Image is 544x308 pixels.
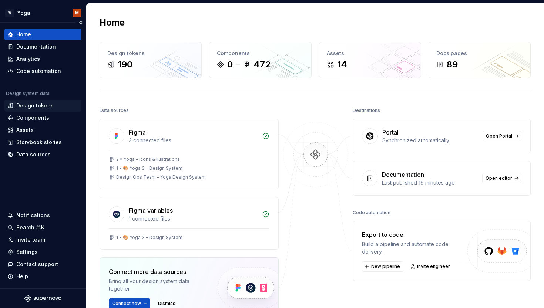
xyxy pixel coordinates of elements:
[4,271,81,282] button: Help
[4,53,81,65] a: Analytics
[107,50,194,57] div: Design tokens
[16,139,62,146] div: Storybook stories
[75,10,79,16] div: M
[227,59,233,70] div: 0
[16,248,38,256] div: Settings
[75,17,86,28] button: Collapse sidebar
[16,151,51,158] div: Data sources
[4,258,81,270] button: Contact support
[253,59,271,70] div: 472
[4,100,81,112] a: Design tokens
[16,236,45,244] div: Invite team
[408,261,453,272] a: Invite engineer
[4,65,81,77] a: Code automation
[129,215,258,222] div: 1 connected files
[100,119,279,189] a: Figma3 connected files2 • Yoga - Icons & Ilustrations1 • 🎨 Yoga 3 - Design SystemDesign Ops Team ...
[116,165,182,171] div: 1 • 🎨 Yoga 3 - Design System
[100,42,202,78] a: Design tokens190
[4,209,81,221] button: Notifications
[129,137,258,144] div: 3 connected files
[17,9,30,17] div: Yoga
[16,224,44,231] div: Search ⌘K
[327,50,413,57] div: Assets
[4,124,81,136] a: Assets
[447,59,458,70] div: 89
[483,131,521,141] a: Open Portal
[16,114,49,122] div: Components
[353,105,380,116] div: Destinations
[4,29,81,40] a: Home
[16,102,54,109] div: Design tokens
[209,42,311,78] a: Components0472
[116,156,180,162] div: 2 • Yoga - Icons & Ilustrations
[362,230,468,239] div: Export to code
[16,43,56,50] div: Documentation
[4,136,81,148] a: Storybook stories
[5,9,14,17] div: W
[1,5,84,21] button: WYogaM
[382,179,478,186] div: Last published 19 minutes ago
[337,59,347,70] div: 14
[118,59,132,70] div: 190
[16,55,40,63] div: Analytics
[24,295,61,302] svg: Supernova Logo
[362,241,468,255] div: Build a pipeline and automate code delivery.
[109,278,205,292] div: Bring all your design system data together.
[16,31,31,38] div: Home
[112,301,141,307] span: Connect new
[4,222,81,234] button: Search ⌘K
[382,128,399,137] div: Portal
[100,105,129,116] div: Data sources
[4,234,81,246] a: Invite team
[6,90,50,96] div: Design system data
[319,42,421,78] a: Assets14
[382,170,424,179] div: Documentation
[100,197,279,250] a: Figma variables1 connected files1 • 🎨 Yoga 3 - Design System
[116,174,206,180] div: Design Ops Team - Yoga Design System
[16,212,50,219] div: Notifications
[486,133,512,139] span: Open Portal
[16,273,28,280] div: Help
[436,50,523,57] div: Docs pages
[4,149,81,160] a: Data sources
[217,50,303,57] div: Components
[371,264,400,269] span: New pipeline
[362,261,403,272] button: New pipeline
[4,112,81,124] a: Components
[482,173,521,183] a: Open editor
[116,235,182,241] div: 1 • 🎨 Yoga 3 - Design System
[129,128,146,137] div: Figma
[486,175,512,181] span: Open editor
[4,246,81,258] a: Settings
[100,17,125,29] h2: Home
[109,267,205,276] div: Connect more data sources
[4,41,81,53] a: Documentation
[16,261,58,268] div: Contact support
[16,126,34,134] div: Assets
[129,206,173,215] div: Figma variables
[353,208,390,218] div: Code automation
[417,264,450,269] span: Invite engineer
[429,42,531,78] a: Docs pages89
[382,137,478,144] div: Synchronized automatically
[158,301,175,307] span: Dismiss
[16,67,61,75] div: Code automation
